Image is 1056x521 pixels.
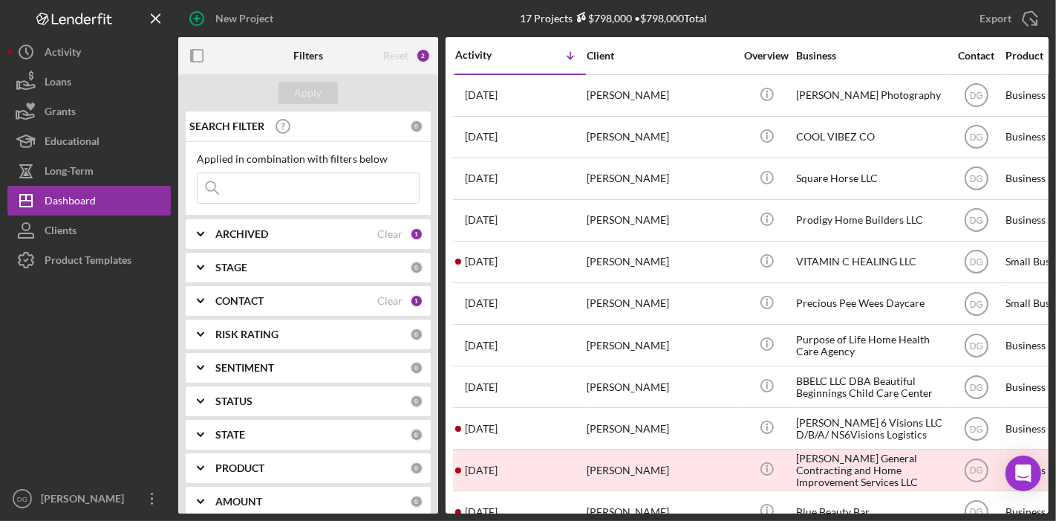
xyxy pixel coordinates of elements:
time: 2025-09-23 17:00 [465,381,498,393]
text: DG [970,465,983,476]
time: 2025-10-02 12:02 [465,214,498,226]
div: Contact [948,50,1004,62]
div: Clear [377,295,402,307]
div: COOL VIBEZ CO [796,117,945,157]
div: Clear [377,228,402,240]
text: DG [970,299,983,309]
div: [PERSON_NAME] [587,409,735,448]
button: Educational [7,126,171,156]
text: DG [17,495,27,503]
text: DG [970,382,983,392]
div: [PERSON_NAME] [587,450,735,490]
div: [PERSON_NAME] [587,367,735,407]
div: 0 [410,462,423,475]
text: DG [970,340,983,351]
div: 17 Projects • $798,000 Total [520,12,707,25]
button: Apply [278,82,338,104]
div: Activity [45,37,81,71]
div: [PERSON_NAME] [37,484,134,517]
b: RISK RATING [215,329,278,340]
div: [PERSON_NAME] General Contracting and Home Improvement Services LLC [796,450,945,490]
div: Precious Pee Wees Daycare [796,284,945,323]
div: [PERSON_NAME] [587,159,735,198]
div: 0 [410,328,423,341]
div: [PERSON_NAME] [587,242,735,282]
div: BBELC LLC DBA Beautiful Beginnings Child Care Center [796,367,945,407]
div: Business [796,50,945,62]
time: 2025-10-01 21:01 [465,256,498,268]
time: 2025-09-10 17:21 [465,506,498,518]
div: Long-Term [45,156,94,190]
div: 0 [410,495,423,508]
b: Filters [293,50,323,62]
b: STAGE [215,262,247,274]
text: DG [970,508,983,518]
button: New Project [178,4,288,33]
button: DG[PERSON_NAME] [7,484,171,514]
div: Activity [455,49,521,61]
time: 2025-09-18 17:49 [465,423,498,435]
div: Loans [45,67,71,100]
div: [PERSON_NAME] [587,76,735,115]
div: [PERSON_NAME] 6 Visions LLC D/B/A/ NS6Visions Logistics [796,409,945,448]
div: Applied in combination with filters below [197,153,420,165]
time: 2025-09-12 00:06 [465,465,498,476]
div: Educational [45,126,100,160]
div: Grants [45,97,76,130]
div: Export [980,4,1011,33]
div: 0 [410,428,423,441]
div: Reset [383,50,408,62]
time: 2025-10-01 15:24 [465,297,498,309]
div: Open Intercom Messenger [1006,456,1041,491]
div: [PERSON_NAME] [587,284,735,323]
div: 1 [410,294,423,308]
div: 2 [416,48,431,63]
button: Long-Term [7,156,171,186]
div: 0 [410,120,423,133]
b: STATUS [215,395,252,407]
b: ARCHIVED [215,228,268,240]
div: New Project [215,4,273,33]
button: Dashboard [7,186,171,216]
text: DG [970,216,983,226]
text: DG [970,424,983,434]
button: Loans [7,67,171,97]
div: Client [587,50,735,62]
button: Product Templates [7,245,171,275]
time: 2025-09-29 18:17 [465,340,498,352]
time: 2025-10-03 17:56 [465,172,498,184]
button: Clients [7,216,171,245]
div: 1 [410,227,423,241]
div: VITAMIN C HEALING LLC [796,242,945,282]
b: SENTIMENT [215,362,274,374]
b: PRODUCT [215,462,264,474]
div: 0 [410,395,423,408]
button: Activity [7,37,171,67]
time: 2025-10-07 10:18 [465,131,498,143]
div: Dashboard [45,186,96,219]
div: Clients [45,216,76,249]
div: [PERSON_NAME] [587,326,735,365]
time: 2025-10-07 18:57 [465,89,498,101]
div: Apply [295,82,322,104]
text: DG [970,91,983,101]
text: DG [970,257,983,268]
b: AMOUNT [215,496,262,508]
div: [PERSON_NAME] Photography [796,76,945,115]
div: Overview [739,50,795,62]
div: Square Horse LLC [796,159,945,198]
div: [PERSON_NAME] [587,201,735,240]
text: DG [970,132,983,143]
div: $798,000 [573,12,632,25]
b: SEARCH FILTER [189,120,264,132]
button: Grants [7,97,171,126]
div: Prodigy Home Builders LLC [796,201,945,240]
div: Product Templates [45,245,131,279]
